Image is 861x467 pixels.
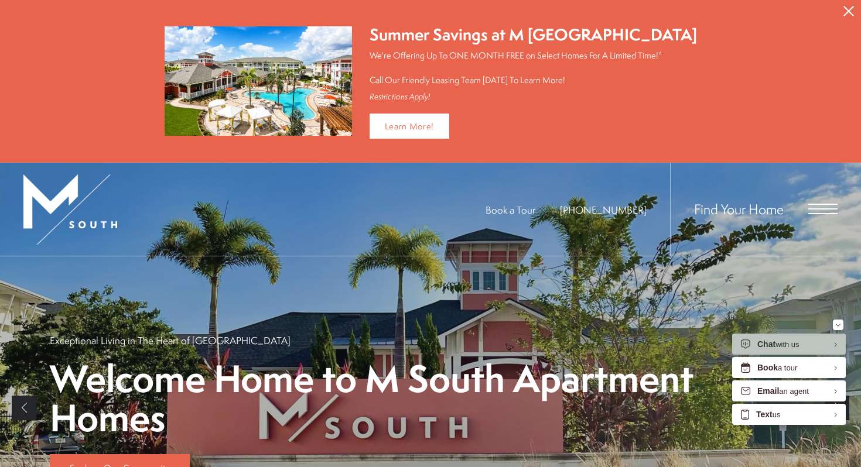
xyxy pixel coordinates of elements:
[165,26,352,136] img: Summer Savings at M South Apartments
[694,200,784,218] a: Find Your Home
[50,334,291,347] p: Exceptional Living in The Heart of [GEOGRAPHIC_DATA]
[370,23,697,46] div: Summer Savings at M [GEOGRAPHIC_DATA]
[370,49,697,86] p: We're Offering Up To ONE MONTH FREE on Select Homes For A Limited Time!* Call Our Friendly Leasin...
[23,174,117,245] img: MSouth
[808,204,838,214] button: Open Menu
[560,203,647,217] a: Call Us at 813-570-8014
[560,203,647,217] span: [PHONE_NUMBER]
[486,203,535,217] a: Book a Tour
[370,114,450,139] a: Learn More!
[370,92,697,102] div: Restrictions Apply!
[12,396,36,420] a: Previous
[50,359,811,438] p: Welcome Home to M South Apartment Homes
